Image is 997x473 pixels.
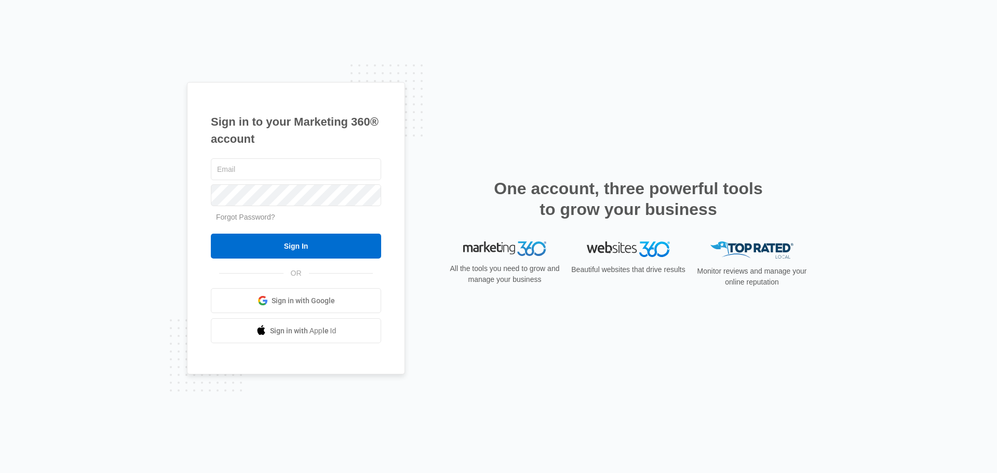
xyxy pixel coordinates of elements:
[211,158,381,180] input: Email
[710,241,793,259] img: Top Rated Local
[694,266,810,288] p: Monitor reviews and manage your online reputation
[211,113,381,147] h1: Sign in to your Marketing 360® account
[272,295,335,306] span: Sign in with Google
[587,241,670,256] img: Websites 360
[211,288,381,313] a: Sign in with Google
[491,178,766,220] h2: One account, three powerful tools to grow your business
[284,268,309,279] span: OR
[211,234,381,259] input: Sign In
[211,318,381,343] a: Sign in with Apple Id
[570,264,686,275] p: Beautiful websites that drive results
[447,263,563,285] p: All the tools you need to grow and manage your business
[216,213,275,221] a: Forgot Password?
[270,326,336,336] span: Sign in with Apple Id
[463,241,546,256] img: Marketing 360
